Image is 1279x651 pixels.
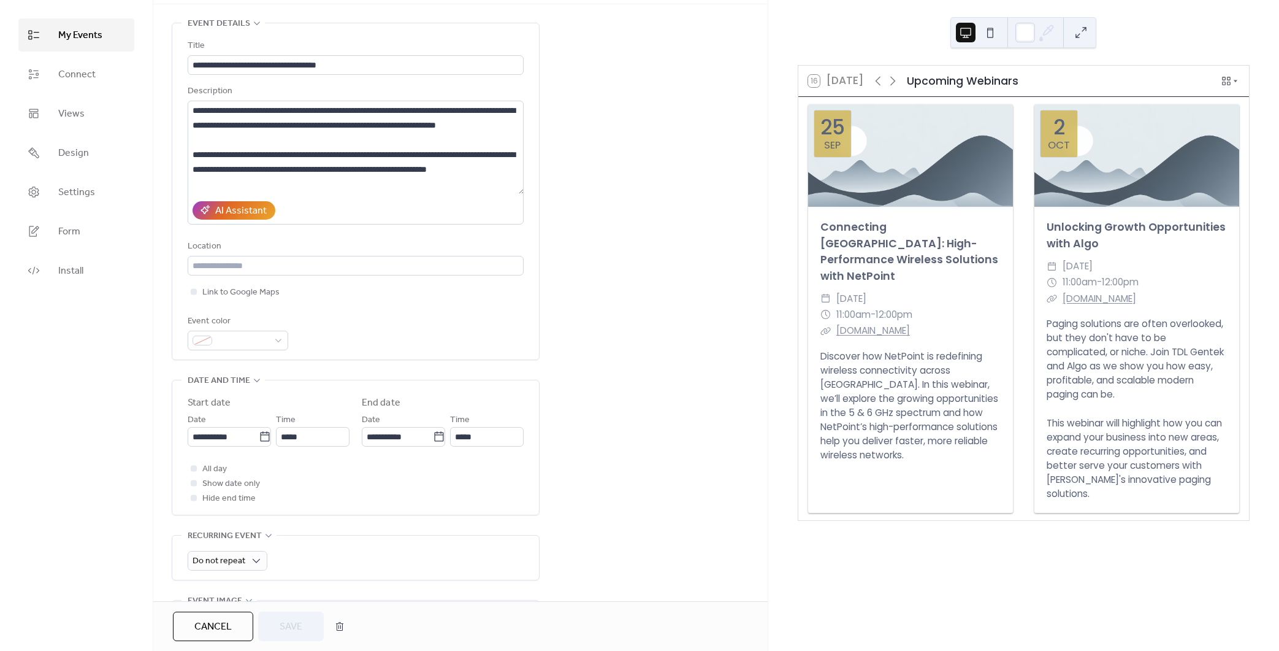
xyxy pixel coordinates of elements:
span: All day [202,462,227,477]
span: Views [58,107,85,121]
a: Settings [18,175,134,209]
a: Connect [18,58,134,91]
span: Date and time [188,374,250,388]
span: Settings [58,185,95,200]
span: My Events [58,28,102,43]
a: Form [18,215,134,248]
div: Discover how NetPoint is redefining wireless connectivity across [GEOGRAPHIC_DATA]. In this webin... [808,349,1013,463]
span: Link to Google Maps [202,285,280,300]
div: Title [188,39,521,53]
span: Design [58,146,89,161]
div: ​ [1047,291,1058,307]
span: 11:00am [836,307,871,323]
div: ​ [820,323,831,339]
div: AI Assistant [215,204,267,218]
div: Paging solutions are often overlooked, but they don't have to be complicated, or niche. Join TDL ... [1034,317,1239,501]
div: Start date [188,396,231,410]
span: - [1097,274,1102,290]
div: End date [362,396,400,410]
span: 12:00pm [876,307,912,323]
span: Event image [188,594,242,609]
a: [DOMAIN_NAME] [1063,292,1136,305]
span: Date [188,413,206,428]
a: Views [18,97,134,130]
span: Time [450,413,470,428]
a: Connecting [GEOGRAPHIC_DATA]: High-Performance Wireless Solutions with NetPoint [820,220,998,283]
div: ​ [820,291,831,307]
span: Time [276,413,296,428]
div: 2 [1053,117,1065,137]
div: ​ [1047,274,1058,290]
span: [DATE] [1063,258,1093,274]
span: Show date only [202,477,260,491]
a: [DOMAIN_NAME] [836,324,910,337]
span: Connect [58,67,96,82]
div: Location [188,239,521,254]
span: 11:00am [1063,274,1097,290]
span: Do not repeat [193,553,245,569]
span: Install [58,264,83,279]
div: Event color [188,314,286,329]
div: Sep [824,141,841,151]
div: Upcoming Webinars [907,73,1018,89]
a: Design [18,136,134,169]
span: Recurring event [188,529,262,544]
span: [DATE] [836,291,866,307]
div: Oct [1048,141,1070,151]
span: Form [58,225,80,239]
button: AI Assistant [193,201,275,220]
span: Cancel [194,620,232,634]
div: 25 [820,117,845,137]
button: Cancel [173,612,253,641]
div: ​ [1047,258,1058,274]
a: Install [18,254,134,287]
a: My Events [18,18,134,52]
a: Unlocking Growth Opportunities with Algo [1047,220,1226,250]
div: ​ [820,307,831,323]
div: Description [188,84,521,99]
span: 12:00pm [1102,274,1139,290]
span: Date [362,413,380,428]
span: - [871,307,876,323]
span: Event details [188,17,250,31]
span: Hide end time [202,491,256,506]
